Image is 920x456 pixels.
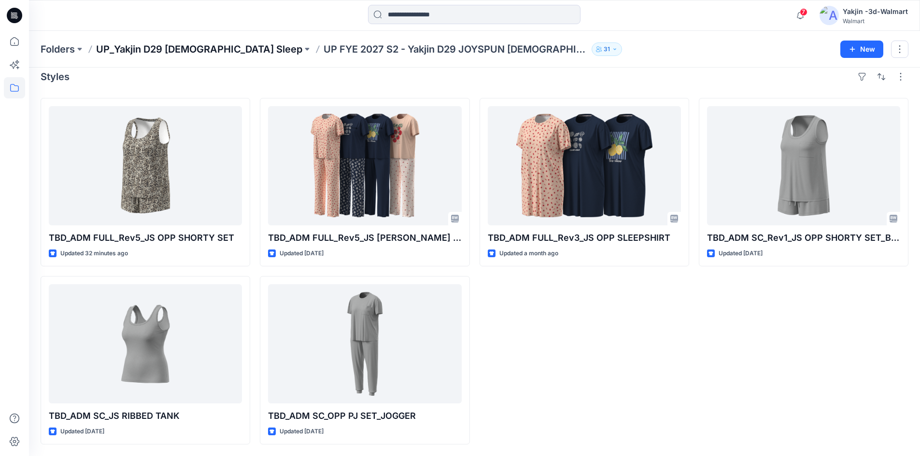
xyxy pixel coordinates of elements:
[49,106,242,225] a: TBD_ADM FULL_Rev5_JS OPP SHORTY SET
[719,249,763,259] p: Updated [DATE]
[592,42,622,56] button: 31
[280,249,324,259] p: Updated [DATE]
[324,42,588,56] p: UP FYE 2027 S2 - Yakjin D29 JOYSPUN [DEMOGRAPHIC_DATA] Sleepwear
[707,231,900,245] p: TBD_ADM SC_Rev1_JS OPP SHORTY SET_BINDING OPT
[499,249,558,259] p: Updated a month ago
[843,17,908,25] div: Walmart
[49,409,242,423] p: TBD_ADM SC_JS RIBBED TANK
[843,6,908,17] div: Yakjin -3d-Walmart
[604,44,610,55] p: 31
[707,106,900,225] a: TBD_ADM SC_Rev1_JS OPP SHORTY SET_BINDING OPT
[268,231,461,245] p: TBD_ADM FULL_Rev5_JS [PERSON_NAME] SET
[49,231,242,245] p: TBD_ADM FULL_Rev5_JS OPP SHORTY SET
[840,41,883,58] button: New
[41,71,70,83] h4: Styles
[488,231,681,245] p: TBD_ADM FULL_Rev3_JS OPP SLEEPSHIRT
[96,42,302,56] a: UP_Yakjin D29 [DEMOGRAPHIC_DATA] Sleep
[820,6,839,25] img: avatar
[280,427,324,437] p: Updated [DATE]
[268,409,461,423] p: TBD_ADM SC_OPP PJ SET_JOGGER
[268,284,461,403] a: TBD_ADM SC_OPP PJ SET_JOGGER
[60,249,128,259] p: Updated 32 minutes ago
[49,284,242,403] a: TBD_ADM SC_JS RIBBED TANK
[488,106,681,225] a: TBD_ADM FULL_Rev3_JS OPP SLEEPSHIRT
[268,106,461,225] a: TBD_ADM FULL_Rev5_JS OPP PJ SET
[60,427,104,437] p: Updated [DATE]
[800,8,807,16] span: 7
[41,42,75,56] a: Folders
